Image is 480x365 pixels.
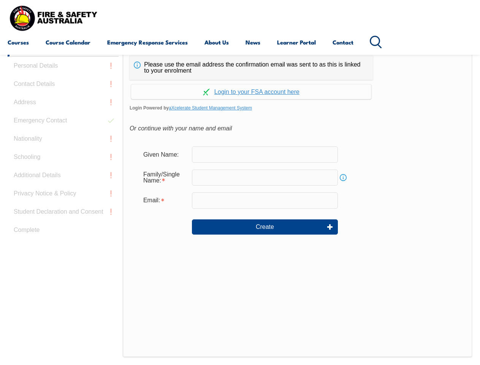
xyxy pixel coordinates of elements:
img: Log in withaxcelerate [203,89,210,95]
a: Course Calendar [46,33,90,51]
a: Learner Portal [277,33,316,51]
a: News [246,33,260,51]
div: Email is required. [137,193,192,208]
div: Family/Single Name is required. [137,167,192,188]
a: Emergency Response Services [107,33,188,51]
a: Info [338,172,349,183]
span: Login Powered by [130,102,466,114]
div: Or continue with your name and email [130,123,466,134]
a: Courses [8,33,29,51]
a: About Us [204,33,229,51]
button: Create [192,219,338,235]
div: Given Name: [137,147,192,162]
div: Please use the email address the confirmation email was sent to as this is linked to your enrolment [130,56,373,80]
a: Contact [333,33,353,51]
a: aXcelerate Student Management System [169,105,252,111]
